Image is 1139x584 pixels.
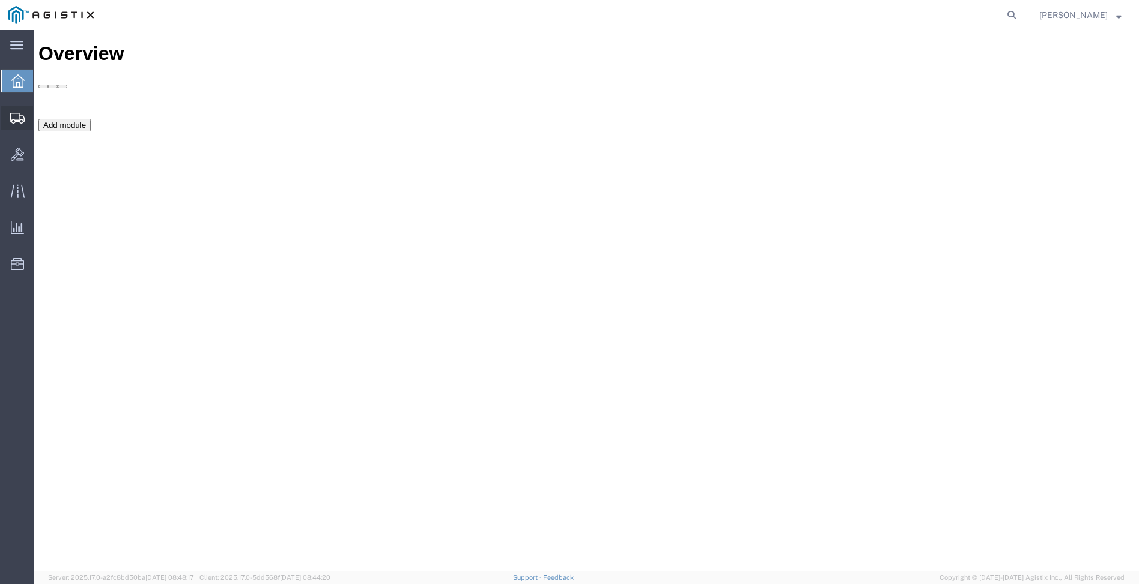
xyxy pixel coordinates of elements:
a: Feedback [543,574,574,581]
img: logo [8,6,94,24]
span: [DATE] 08:44:20 [280,574,330,581]
iframe: FS Legacy Container [34,30,1139,571]
a: Support [513,574,543,581]
span: Copyright © [DATE]-[DATE] Agistix Inc., All Rights Reserved [940,573,1125,583]
span: [DATE] 08:48:17 [145,574,194,581]
button: [PERSON_NAME] [1039,8,1122,22]
span: Client: 2025.17.0-5dd568f [199,574,330,581]
span: Tim Lawson [1039,8,1108,22]
span: Server: 2025.17.0-a2fc8bd50ba [48,574,194,581]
